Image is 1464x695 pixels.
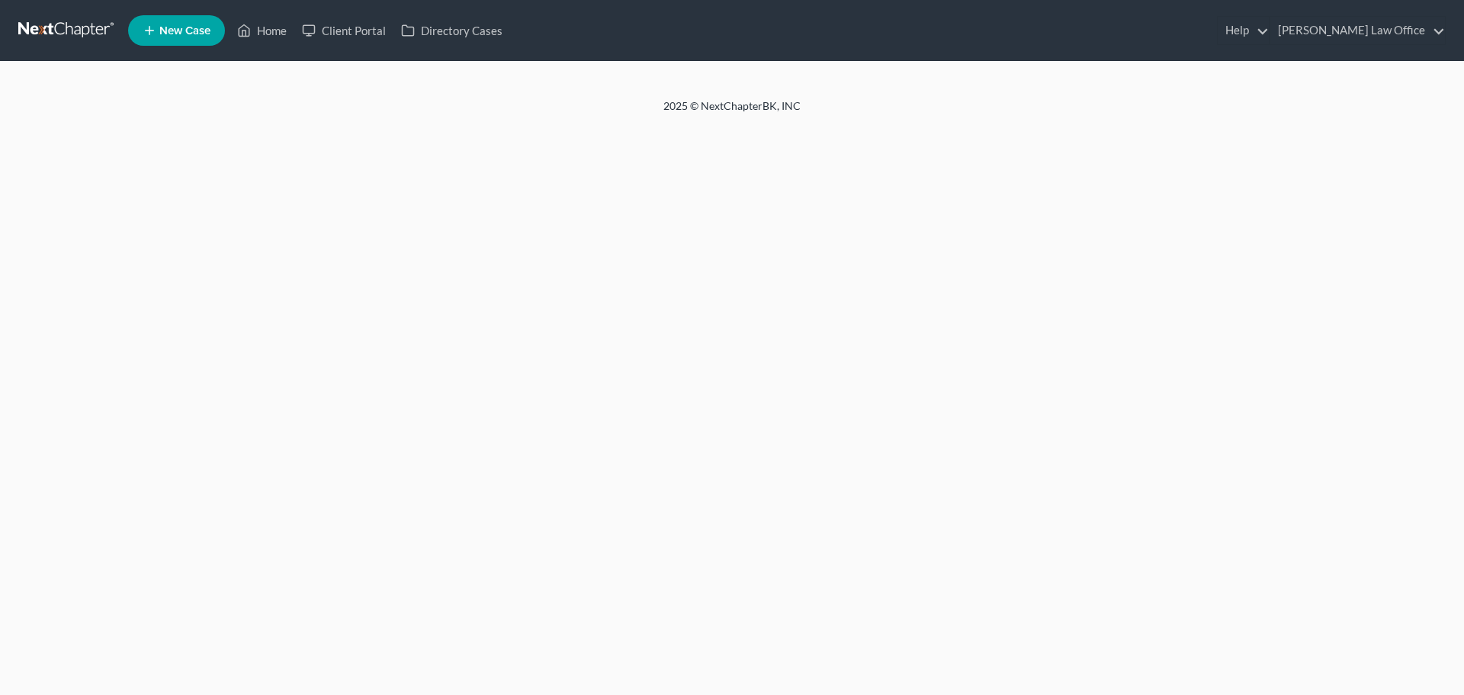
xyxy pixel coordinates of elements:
[1270,17,1445,44] a: [PERSON_NAME] Law Office
[1218,17,1269,44] a: Help
[393,17,510,44] a: Directory Cases
[128,15,225,46] new-legal-case-button: New Case
[230,17,294,44] a: Home
[297,98,1167,126] div: 2025 © NextChapterBK, INC
[294,17,393,44] a: Client Portal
